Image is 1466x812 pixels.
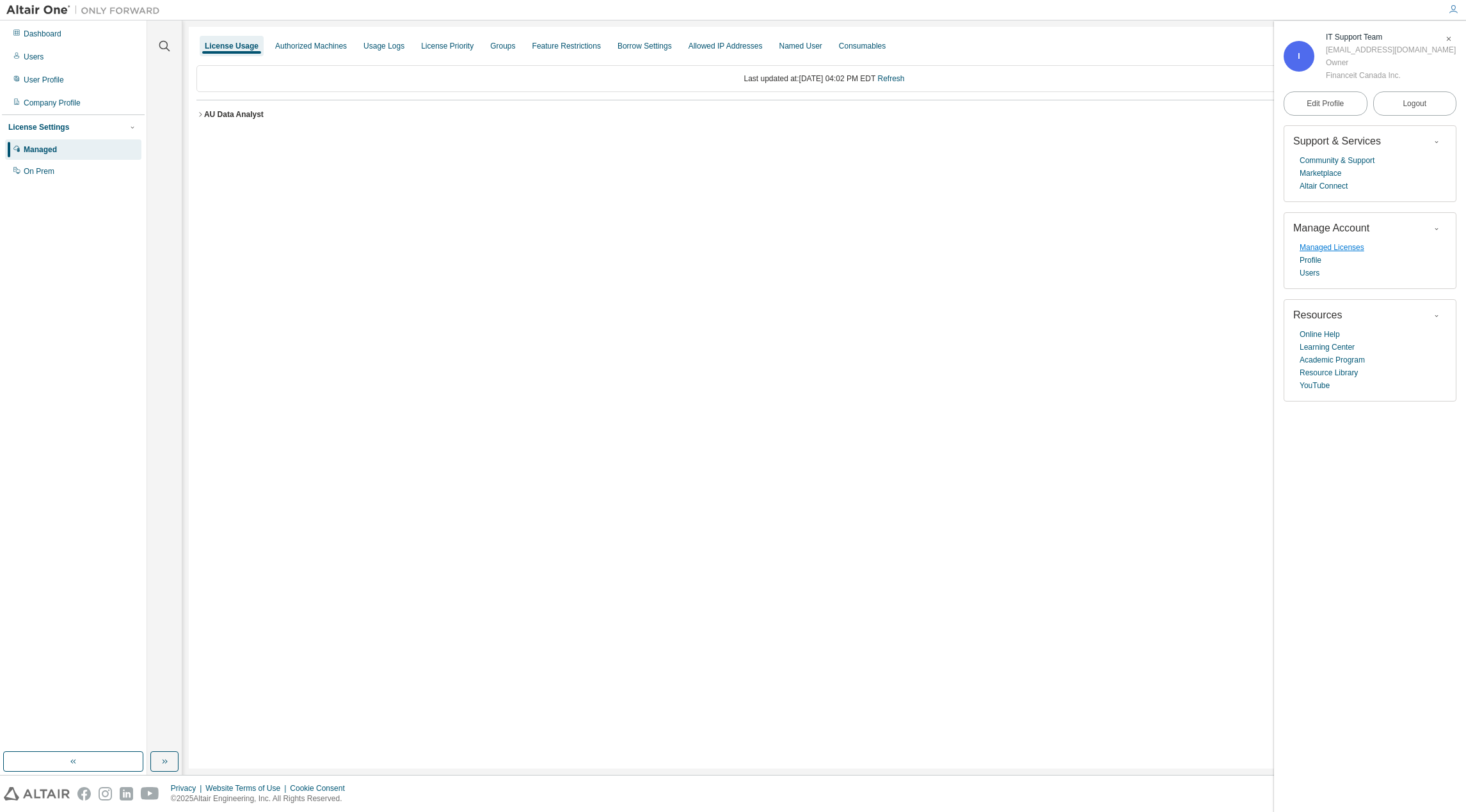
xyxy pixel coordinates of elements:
button: Logout [1373,91,1457,116]
a: Academic Program [1300,354,1365,366]
div: Allowed IP Addresses [689,41,763,51]
div: License Priority [421,41,474,51]
span: Logout [1403,97,1426,110]
a: Profile [1300,254,1321,267]
span: Manage Account [1293,223,1369,233]
div: Owner [1326,56,1456,69]
span: I [1298,52,1300,61]
a: Managed Licenses [1300,241,1364,254]
div: Cookie Consent [290,783,352,793]
a: Community & Support [1300,154,1374,167]
a: Altair Connect [1300,180,1348,192]
div: License Settings [8,122,69,132]
img: altair_logo.svg [4,787,70,800]
div: Named User [779,41,822,51]
div: Company Profile [24,98,81,108]
button: AU Data AnalystLicense ID: 139951 [196,100,1452,129]
a: Users [1300,267,1319,279]
div: On Prem [24,166,54,176]
img: Altair One [6,4,166,17]
img: instagram.svg [99,787,112,800]
div: Financeit Canada Inc. [1326,69,1456,82]
div: Consumables [839,41,886,51]
div: Users [24,52,44,62]
p: © 2025 Altair Engineering, Inc. All Rights Reserved. [171,793,353,804]
div: Dashboard [24,29,61,39]
div: User Profile [24,75,64,85]
div: Authorized Machines [275,41,347,51]
div: Borrow Settings [617,41,672,51]
a: Refresh [878,74,905,83]
img: youtube.svg [141,787,159,800]
div: Usage Logs [363,41,404,51]
div: Groups [490,41,515,51]
div: Privacy [171,783,205,793]
div: Feature Restrictions [532,41,601,51]
span: Support & Services [1293,136,1381,146]
div: Website Terms of Use [205,783,290,793]
img: linkedin.svg [120,787,133,800]
a: Resource Library [1300,366,1358,379]
a: Marketplace [1300,167,1341,180]
div: IT Support Team [1326,31,1456,43]
span: Resources [1293,309,1342,320]
span: Edit Profile [1307,98,1344,109]
a: Learning Center [1300,341,1355,354]
div: AU Data Analyst [204,109,264,120]
a: YouTube [1300,379,1330,392]
div: License Usage [205,41,259,51]
a: Online Help [1300,328,1340,341]
a: Edit Profile [1284,91,1367,116]
div: [EMAIL_ADDRESS][DOMAIN_NAME] [1326,43,1456,56]
img: facebook.svg [77,787,91,800]
div: Last updated at: [DATE] 04:02 PM EDT [196,65,1452,92]
div: Managed [24,144,57,155]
